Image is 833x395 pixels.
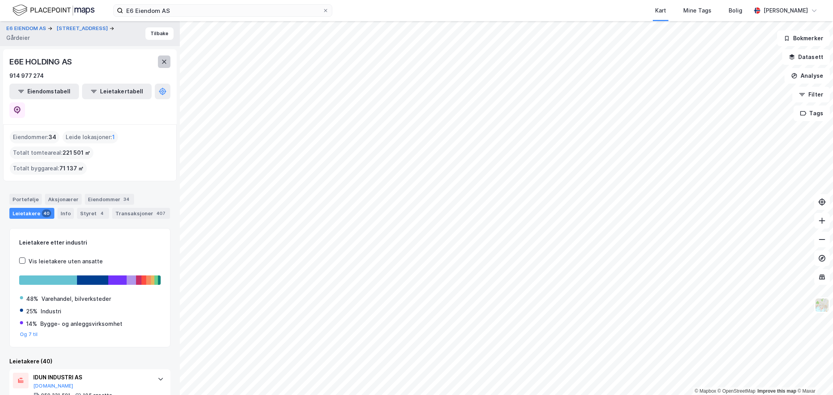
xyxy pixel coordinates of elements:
div: [PERSON_NAME] [763,6,808,15]
div: Eiendommer : [10,131,59,143]
div: 34 [122,195,131,203]
input: Søk på adresse, matrikkel, gårdeiere, leietakere eller personer [123,5,322,16]
button: Leietakertabell [82,84,152,99]
div: Aksjonærer [45,194,82,205]
a: Improve this map [758,388,796,394]
div: 25% [26,307,38,316]
button: Tilbake [145,27,174,40]
div: Info [57,208,74,219]
div: E6E HOLDING AS [9,55,73,68]
div: Vis leietakere uten ansatte [29,257,103,266]
div: 407 [155,209,167,217]
button: [DOMAIN_NAME] [33,383,73,389]
div: Bygge- og anleggsvirksomhet [40,319,122,329]
iframe: Chat Widget [794,357,833,395]
div: 4 [98,209,106,217]
button: E6 EIENDOM AS [6,25,48,32]
button: Filter [792,87,830,102]
button: Og 7 til [20,331,38,338]
div: 914 977 274 [9,71,44,80]
div: Leietakere [9,208,54,219]
div: 48% [26,294,38,304]
div: Leide lokasjoner : [63,131,118,143]
button: [STREET_ADDRESS] [57,25,109,32]
div: Transaksjoner [112,208,170,219]
div: Mine Tags [683,6,711,15]
div: Portefølje [9,194,42,205]
span: 71 137 ㎡ [59,164,84,173]
div: Totalt byggareal : [10,162,87,175]
span: 1 [112,132,115,142]
button: Bokmerker [777,30,830,46]
div: Kontrollprogram for chat [794,357,833,395]
div: IDUN INDUSTRI AS [33,373,150,382]
button: Analyse [785,68,830,84]
span: 221 501 ㎡ [63,148,90,157]
div: Bolig [729,6,742,15]
div: Kart [655,6,666,15]
div: Leietakere etter industri [19,238,161,247]
div: Leietakere (40) [9,357,170,366]
button: Tags [794,105,830,121]
div: 14% [26,319,37,329]
div: Styret [77,208,109,219]
div: Gårdeier [6,33,30,43]
button: Eiendomstabell [9,84,79,99]
div: Varehandel, bilverksteder [41,294,111,304]
span: 34 [48,132,56,142]
a: Mapbox [695,388,716,394]
button: Datasett [782,49,830,65]
img: Z [815,298,829,313]
div: Eiendommer [85,194,134,205]
div: Totalt tomteareal : [10,147,93,159]
div: Industri [41,307,61,316]
div: 40 [42,209,51,217]
img: logo.f888ab2527a4732fd821a326f86c7f29.svg [13,4,95,17]
a: OpenStreetMap [718,388,756,394]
